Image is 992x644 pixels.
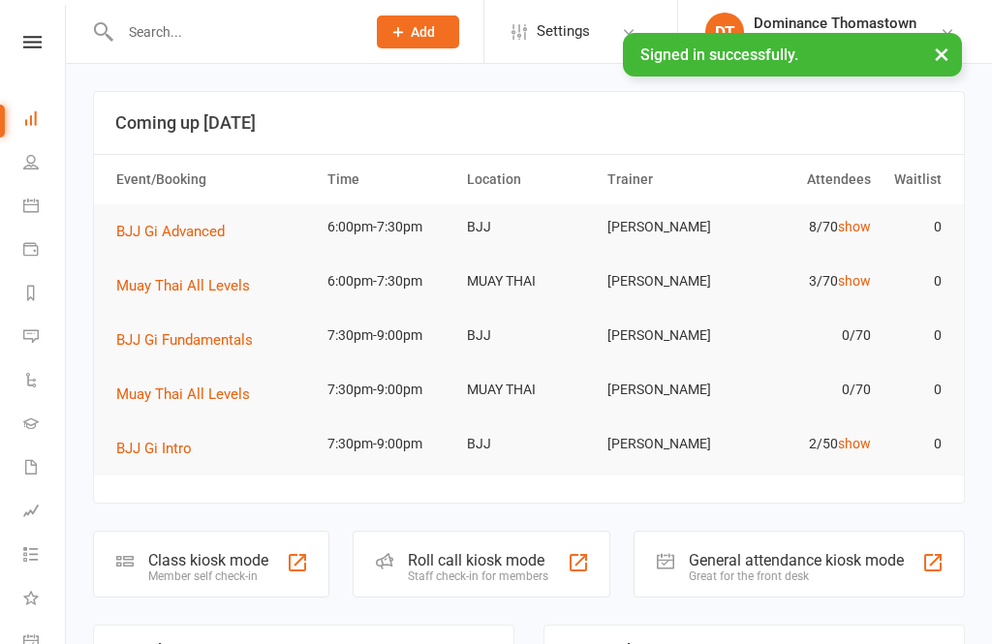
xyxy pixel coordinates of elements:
[23,491,67,535] a: Assessments
[838,273,871,289] a: show
[537,10,590,53] span: Settings
[319,313,459,358] td: 7:30pm-9:00pm
[23,186,67,230] a: Calendar
[116,328,266,352] button: BJJ Gi Fundamentals
[458,155,599,204] th: Location
[880,204,949,250] td: 0
[116,223,225,240] span: BJJ Gi Advanced
[319,421,459,467] td: 7:30pm-9:00pm
[880,367,949,413] td: 0
[640,46,798,64] span: Signed in successfully.
[599,259,739,304] td: [PERSON_NAME]
[599,204,739,250] td: [PERSON_NAME]
[377,15,459,48] button: Add
[411,24,435,40] span: Add
[739,367,880,413] td: 0/70
[116,385,250,403] span: Muay Thai All Levels
[838,219,871,234] a: show
[880,155,949,204] th: Waitlist
[705,13,744,51] div: DT
[116,437,205,460] button: BJJ Gi Intro
[739,259,880,304] td: 3/70
[599,155,739,204] th: Trainer
[739,155,880,204] th: Attendees
[599,313,739,358] td: [PERSON_NAME]
[689,569,904,583] div: Great for the front desk
[319,367,459,413] td: 7:30pm-9:00pm
[148,569,268,583] div: Member self check-in
[23,142,67,186] a: People
[408,569,548,583] div: Staff check-in for members
[116,440,192,457] span: BJJ Gi Intro
[116,220,238,243] button: BJJ Gi Advanced
[23,578,67,622] a: What's New
[458,204,599,250] td: BJJ
[924,33,959,75] button: ×
[880,313,949,358] td: 0
[23,273,67,317] a: Reports
[116,274,263,297] button: Muay Thai All Levels
[408,551,548,569] div: Roll call kiosk mode
[115,113,943,133] h3: Coming up [DATE]
[458,421,599,467] td: BJJ
[689,551,904,569] div: General attendance kiosk mode
[739,204,880,250] td: 8/70
[458,259,599,304] td: MUAY THAI
[754,15,940,32] div: Dominance Thomastown
[116,383,263,406] button: Muay Thai All Levels
[458,313,599,358] td: BJJ
[754,32,940,49] div: Dominance MMA Thomastown
[23,99,67,142] a: Dashboard
[114,18,352,46] input: Search...
[23,230,67,273] a: Payments
[880,421,949,467] td: 0
[148,551,268,569] div: Class kiosk mode
[319,155,459,204] th: Time
[319,204,459,250] td: 6:00pm-7:30pm
[880,259,949,304] td: 0
[739,421,880,467] td: 2/50
[458,367,599,413] td: MUAY THAI
[838,436,871,451] a: show
[319,259,459,304] td: 6:00pm-7:30pm
[739,313,880,358] td: 0/70
[108,155,319,204] th: Event/Booking
[116,277,250,294] span: Muay Thai All Levels
[116,331,253,349] span: BJJ Gi Fundamentals
[599,367,739,413] td: [PERSON_NAME]
[599,421,739,467] td: [PERSON_NAME]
